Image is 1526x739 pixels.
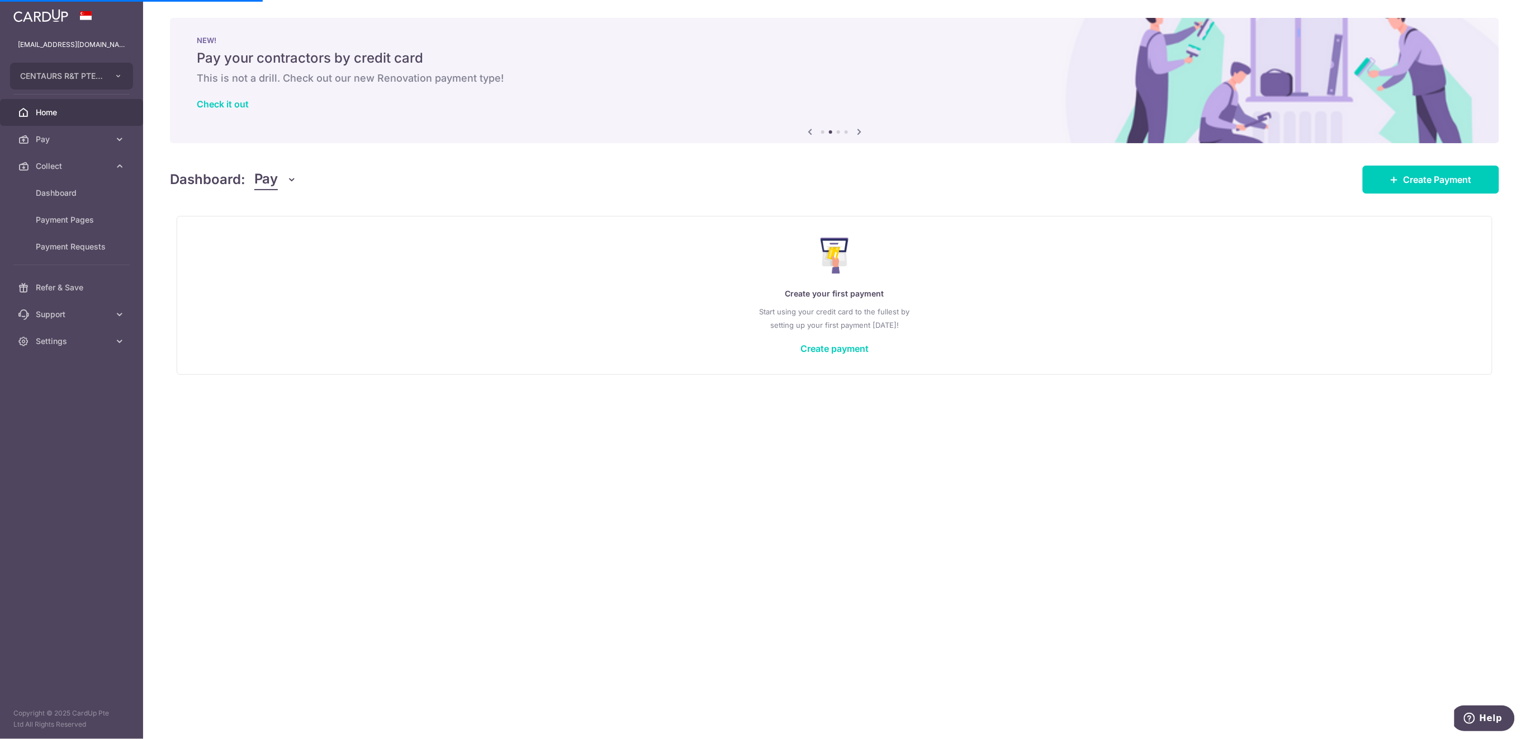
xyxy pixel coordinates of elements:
[170,170,245,190] h4: Dashboard:
[170,18,1499,143] img: Renovation banner
[197,72,1472,85] h6: This is not a drill. Check out our new Renovation payment type!
[254,169,278,190] span: Pay
[200,287,1470,300] p: Create your first payment
[36,336,110,347] span: Settings
[13,9,68,22] img: CardUp
[20,70,103,82] span: CENTAURS R&T PTE. LTD.
[821,238,849,274] img: Make Payment
[36,241,110,252] span: Payment Requests
[1454,705,1515,733] iframe: Opens a widget where you can find more information
[1404,173,1472,186] span: Create Payment
[18,39,125,50] p: [EMAIL_ADDRESS][DOMAIN_NAME]
[197,98,249,110] a: Check it out
[36,107,110,118] span: Home
[197,49,1472,67] h5: Pay your contractors by credit card
[197,36,1472,45] p: NEW!
[800,343,869,354] a: Create payment
[200,305,1470,332] p: Start using your credit card to the fullest by setting up your first payment [DATE]!
[36,187,110,199] span: Dashboard
[254,169,297,190] button: Pay
[36,134,110,145] span: Pay
[36,214,110,225] span: Payment Pages
[36,282,110,293] span: Refer & Save
[10,63,133,90] button: CENTAURS R&T PTE. LTD.
[36,309,110,320] span: Support
[36,161,110,172] span: Collect
[1363,166,1499,194] a: Create Payment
